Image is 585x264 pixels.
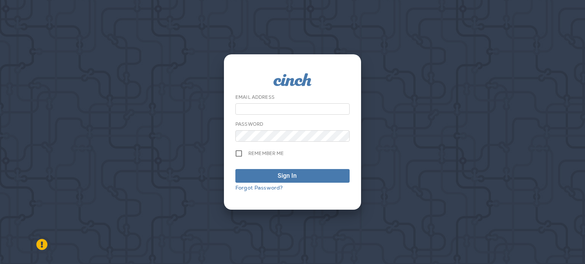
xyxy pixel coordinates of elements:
label: Email Address [235,94,275,100]
div: Sign In [278,171,297,180]
a: Forgot Password? [235,184,283,191]
span: Remember me [248,150,284,157]
label: Password [235,121,263,127]
button: Sign In [235,169,350,183]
